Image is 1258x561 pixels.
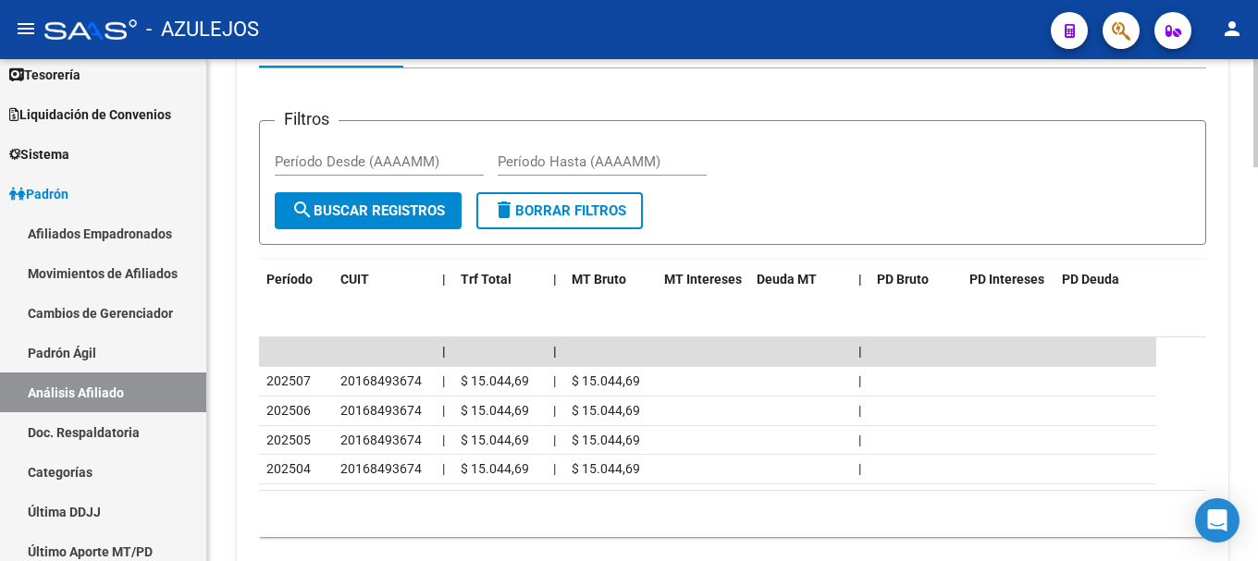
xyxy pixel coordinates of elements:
datatable-header-cell: | [546,260,564,299]
span: Borrar Filtros [493,202,626,219]
span: 202506 [266,403,311,418]
span: | [553,272,557,287]
span: $ 15.044,69 [461,373,529,388]
datatable-header-cell: PD Deuda [1054,260,1156,299]
mat-icon: person [1221,18,1243,40]
span: | [553,403,556,418]
span: $ 15.044,69 [461,403,529,418]
span: $ 15.044,69 [572,403,640,418]
span: | [442,344,446,359]
span: MT Intereses [664,272,742,287]
datatable-header-cell: PD Intereses [962,260,1054,299]
span: | [442,461,445,476]
datatable-header-cell: | [435,260,453,299]
span: - AZULEJOS [146,9,259,50]
h3: Filtros [275,106,339,132]
span: | [553,461,556,476]
datatable-header-cell: CUIT [333,260,435,299]
span: | [442,373,445,388]
span: Liquidación de Convenios [9,104,171,125]
span: $ 15.044,69 [572,433,640,447]
datatable-header-cell: PD Bruto [869,260,962,299]
span: | [553,433,556,447]
span: $ 15.044,69 [461,433,529,447]
span: | [858,433,861,447]
span: Deuda MT [757,272,817,287]
span: | [553,373,556,388]
div: Open Intercom Messenger [1195,498,1239,543]
span: | [442,403,445,418]
span: | [858,461,861,476]
span: | [442,272,446,287]
span: | [442,433,445,447]
span: 20168493674 [340,433,422,447]
button: Borrar Filtros [476,192,643,229]
span: 20168493674 [340,461,422,476]
span: 20168493674 [340,373,422,388]
span: PD Deuda [1062,272,1119,287]
span: PD Intereses [969,272,1044,287]
span: Padrón [9,184,68,204]
mat-icon: delete [493,199,515,221]
span: Buscar Registros [291,202,445,219]
span: | [553,344,557,359]
datatable-header-cell: | [851,260,869,299]
span: 202504 [266,461,311,476]
span: $ 15.044,69 [572,461,640,476]
span: CUIT [340,272,369,287]
span: PD Bruto [877,272,929,287]
span: 202507 [266,373,311,388]
span: Tesorería [9,65,80,85]
span: | [858,272,862,287]
span: | [858,403,861,418]
span: 202505 [266,433,311,447]
datatable-header-cell: MT Intereses [657,260,749,299]
datatable-header-cell: MT Bruto [564,260,657,299]
span: Sistema [9,144,69,165]
span: | [858,373,861,388]
mat-icon: menu [15,18,37,40]
datatable-header-cell: Trf Total [453,260,546,299]
span: $ 15.044,69 [461,461,529,476]
datatable-header-cell: Deuda MT [749,260,851,299]
span: Trf Total [461,272,512,287]
datatable-header-cell: Período [259,260,333,299]
mat-icon: search [291,199,314,221]
span: | [858,344,862,359]
span: MT Bruto [572,272,626,287]
button: Buscar Registros [275,192,462,229]
span: 20168493674 [340,403,422,418]
span: $ 15.044,69 [572,373,640,388]
span: Período [266,272,313,287]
